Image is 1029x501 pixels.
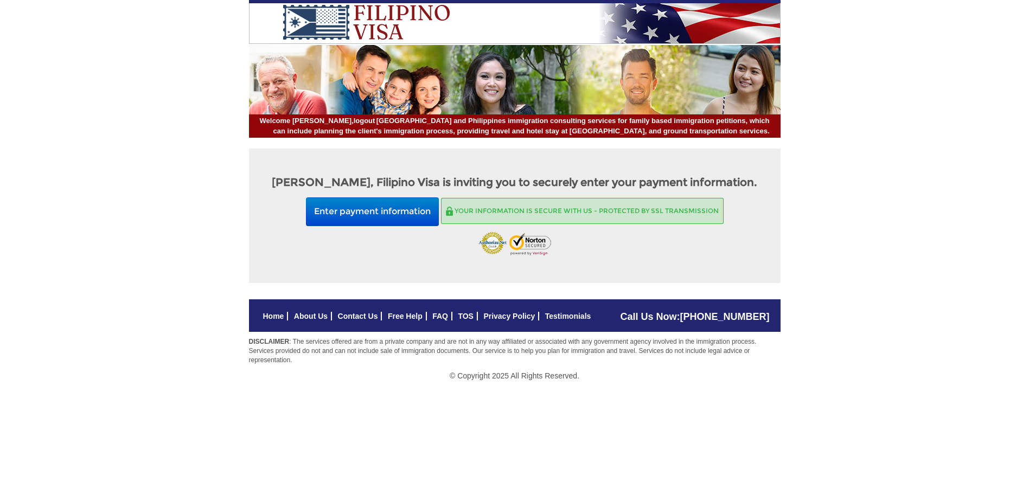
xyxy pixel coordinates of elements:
span: Welcome [PERSON_NAME], [260,116,375,126]
a: Free Help [388,312,423,320]
p: © Copyright 2025 All Rights Reserved. [249,370,781,381]
span: Your information is secure with us - Protected by SSL transmission [455,207,719,215]
a: logout [354,117,375,125]
a: Home [263,312,284,320]
span: [GEOGRAPHIC_DATA] and Philippines immigration consulting services for family based immigration pe... [260,116,770,136]
a: TOS [458,312,474,320]
a: Privacy Policy [483,312,535,320]
strong: [PERSON_NAME], Filipino Visa is inviting you to securely enter your payment information. [272,176,757,189]
img: Authorize [478,232,507,257]
a: About Us [294,312,328,320]
span: Call Us Now: [620,311,769,322]
a: FAQ [432,312,448,320]
a: Contact Us [338,312,378,320]
button: Enter payment information [306,197,439,226]
p: : The services offered are from a private company and are not in any way affiliated or associated... [249,337,781,365]
a: Testimonials [545,312,591,320]
strong: DISCLAIMER [249,338,290,345]
img: Secure [446,207,453,216]
a: [PHONE_NUMBER] [680,311,769,322]
img: Norton Scured [509,233,551,255]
